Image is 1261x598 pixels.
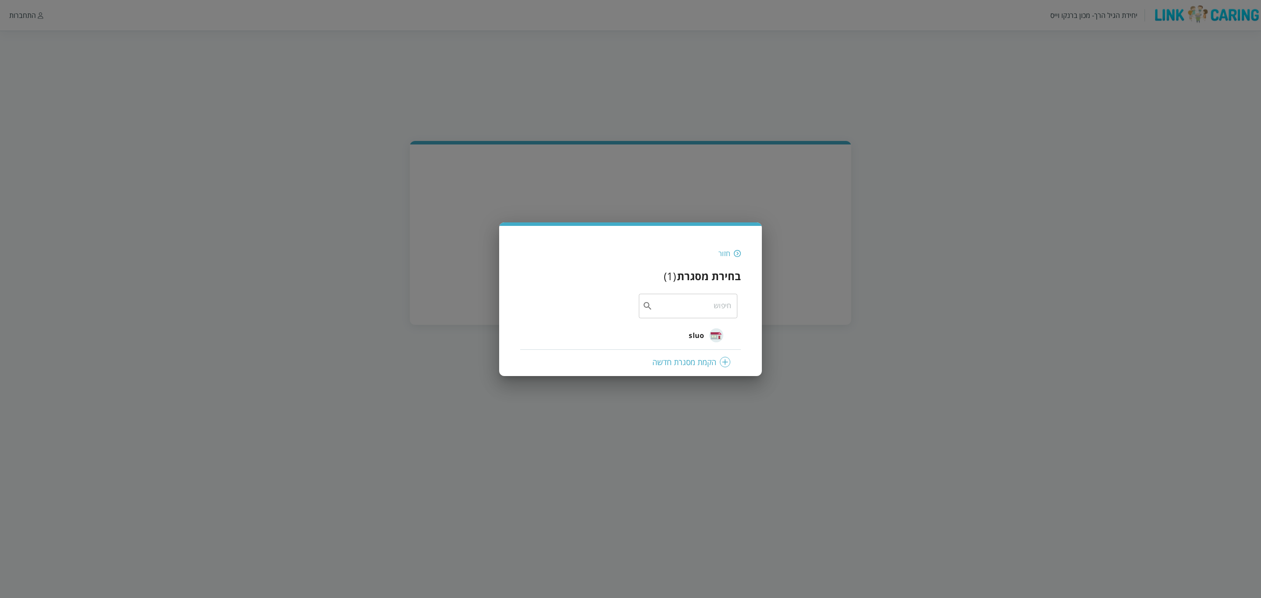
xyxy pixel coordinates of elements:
div: חזור [719,249,730,258]
div: הקמת מסגרת חדשה [531,357,730,367]
h3: בחירת מסגרת [677,269,741,283]
img: חזור [734,250,741,257]
input: חיפוש [653,294,731,318]
img: plus [720,357,730,367]
img: sluo [709,328,723,342]
span: sluo [689,330,704,341]
div: ( 1 ) [664,269,676,283]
